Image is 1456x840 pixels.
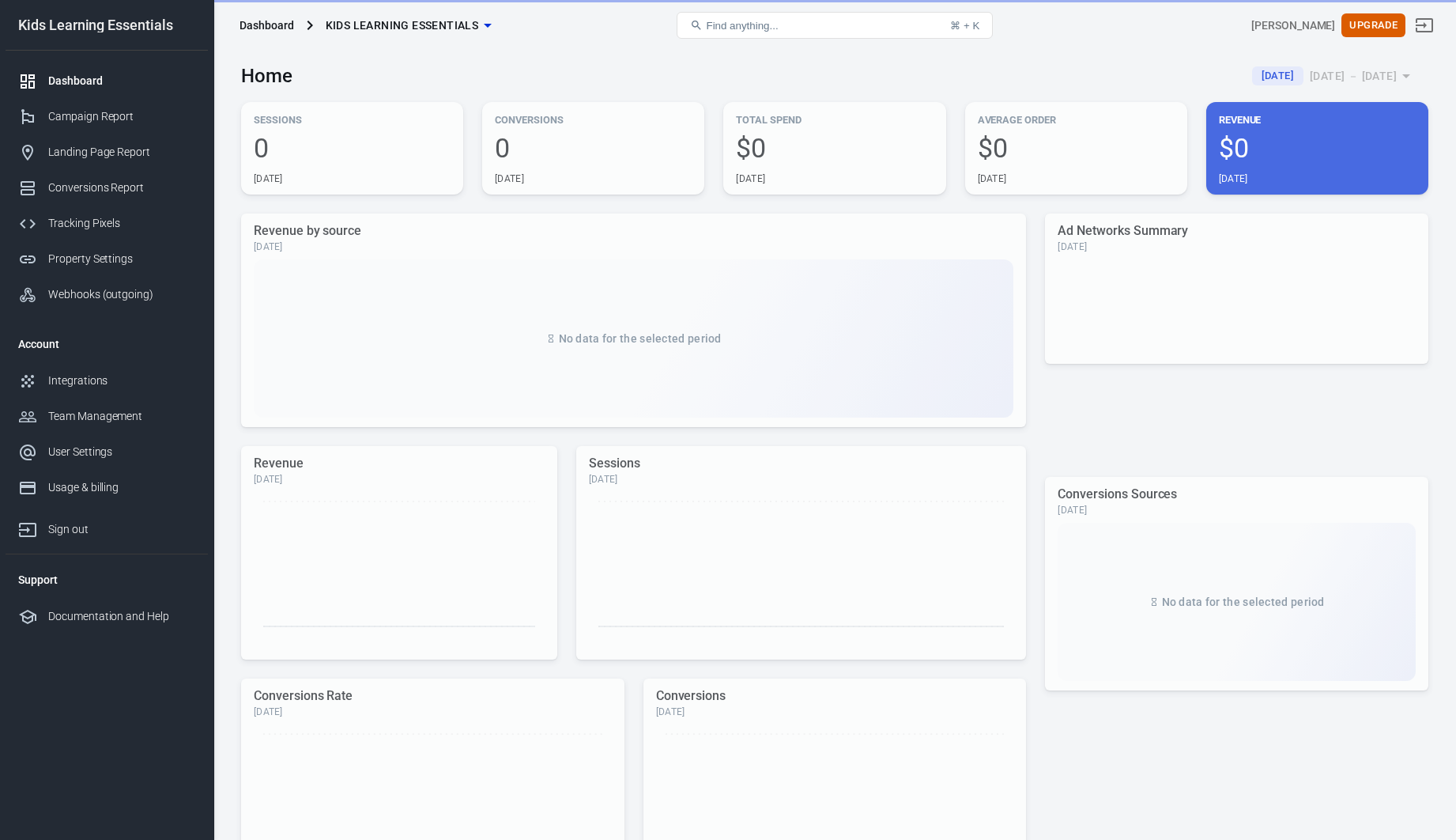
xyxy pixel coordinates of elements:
[6,399,208,434] a: Team Management
[48,180,195,196] div: Conversions Report
[6,470,208,505] a: Usage & billing
[6,99,208,134] a: Campaign Report
[6,170,208,206] a: Conversions Report
[48,286,195,303] div: Webhooks (outgoing)
[48,521,195,538] div: Sign out
[6,325,208,363] li: Account
[48,108,195,125] div: Campaign Report
[6,63,208,99] a: Dashboard
[1405,6,1443,44] a: Sign out
[48,73,195,89] div: Dashboard
[706,20,778,32] span: Find anything...
[6,277,208,312] a: Webhooks (outgoing)
[6,505,208,547] a: Sign out
[319,11,498,40] button: Kids Learning Essentials
[677,12,993,39] button: Find anything...⌘ + K
[6,241,208,277] a: Property Settings
[241,65,292,87] h3: Home
[48,215,195,232] div: Tracking Pixels
[48,444,195,460] div: User Settings
[6,434,208,470] a: User Settings
[6,206,208,241] a: Tracking Pixels
[6,134,208,170] a: Landing Page Report
[1251,17,1335,34] div: Account id: NtgCPd8J
[1341,13,1405,38] button: Upgrade
[48,608,195,625] div: Documentation and Help
[48,373,195,389] div: Integrations
[950,20,979,32] div: ⌘ + K
[48,144,195,161] div: Landing Page Report
[326,16,479,36] span: Kids Learning Essentials
[48,408,195,425] div: Team Management
[6,561,208,599] li: Support
[6,18,208,32] div: Kids Learning Essentials
[240,17,294,33] div: Dashboard
[48,251,195,267] div: Property Settings
[6,363,208,399] a: Integrations
[48,479,195,496] div: Usage & billing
